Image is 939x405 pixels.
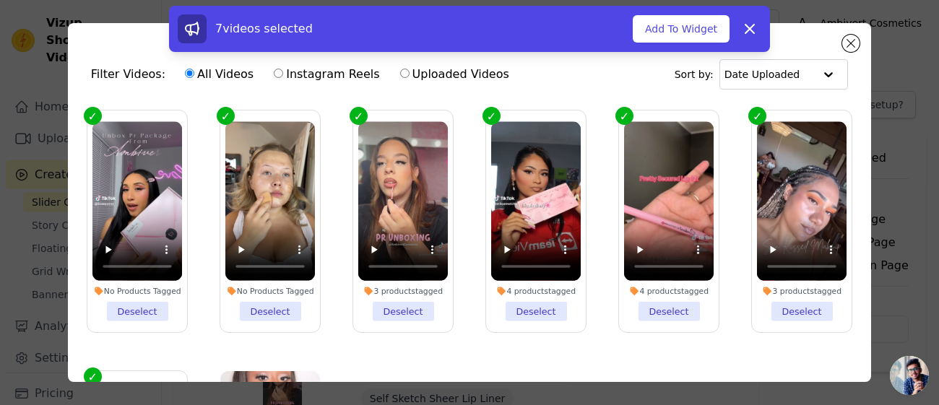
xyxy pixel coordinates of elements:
[184,65,254,84] label: All Videos
[890,356,929,395] a: Open chat
[757,286,847,296] div: 3 products tagged
[399,65,510,84] label: Uploaded Videos
[273,65,380,84] label: Instagram Reels
[91,58,517,91] div: Filter Videos:
[675,59,849,90] div: Sort by:
[491,286,581,296] div: 4 products tagged
[215,22,313,35] span: 7 videos selected
[92,286,182,296] div: No Products Tagged
[358,286,448,296] div: 3 products tagged
[633,15,730,43] button: Add To Widget
[624,286,714,296] div: 4 products tagged
[225,286,315,296] div: No Products Tagged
